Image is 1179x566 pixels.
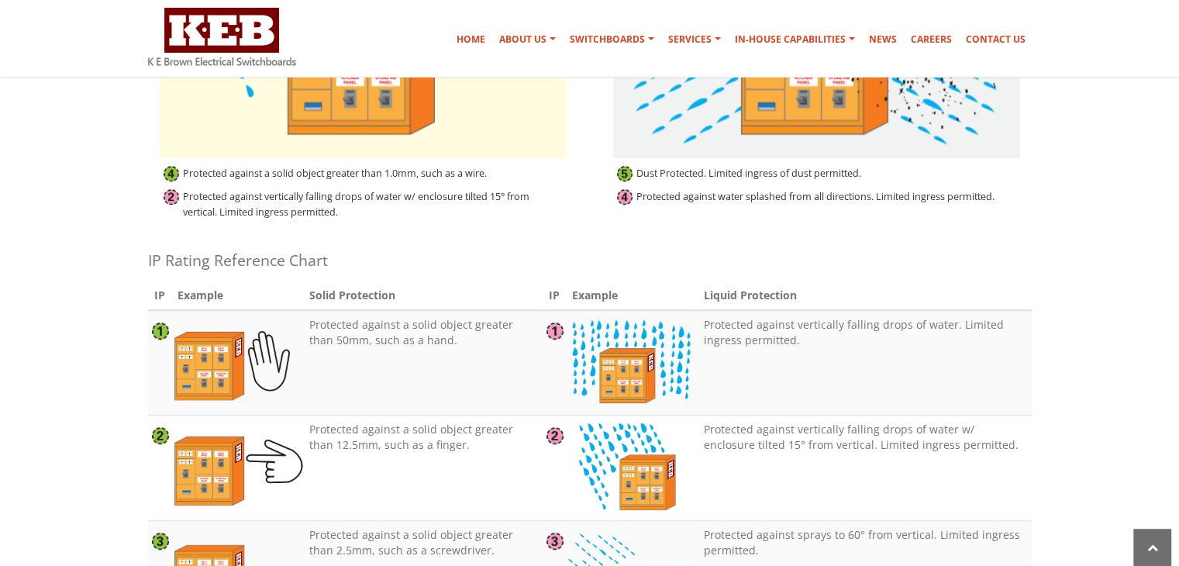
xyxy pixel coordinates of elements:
td: Protected against vertically falling drops of water w/ enclosure tilted 15° from vertical. Limite... [698,416,1031,521]
a: Home [450,24,491,55]
th: IP [148,281,171,310]
span: Dust Protected. Limited ingress of dust permitted. [617,158,1020,181]
span: Protected against water splashed from all directions. Limited ingress permitted. [617,181,1020,212]
h4: IP Rating Reference Chart [148,250,1032,271]
a: About Us [493,24,562,55]
th: Solid Protection [303,281,543,310]
th: IP [543,281,566,310]
img: K E Brown Electrical Switchboards [148,8,296,66]
td: Protected against a solid object greater than 12.5mm, such as a finger. [303,416,543,521]
th: Example [171,281,303,310]
th: Example [566,281,698,310]
a: Services [662,24,727,55]
a: In-house Capabilities [729,24,861,55]
a: Contact Us [960,24,1032,55]
a: Careers [905,24,958,55]
th: Liquid Protection [698,281,1031,310]
td: Protected against vertically falling drops of water. Limited ingress permitted. [698,310,1031,416]
span: Protected against vertically falling drops of water w/ enclosure tilted 15° from vertical. Limite... [164,181,567,228]
a: Switchboards [564,24,660,55]
td: Protected against a solid object greater than 50mm, such as a hand. [303,310,543,416]
span: Protected against a solid object greater than 1.0mm, such as a wire. [164,158,567,181]
a: News [863,24,903,55]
